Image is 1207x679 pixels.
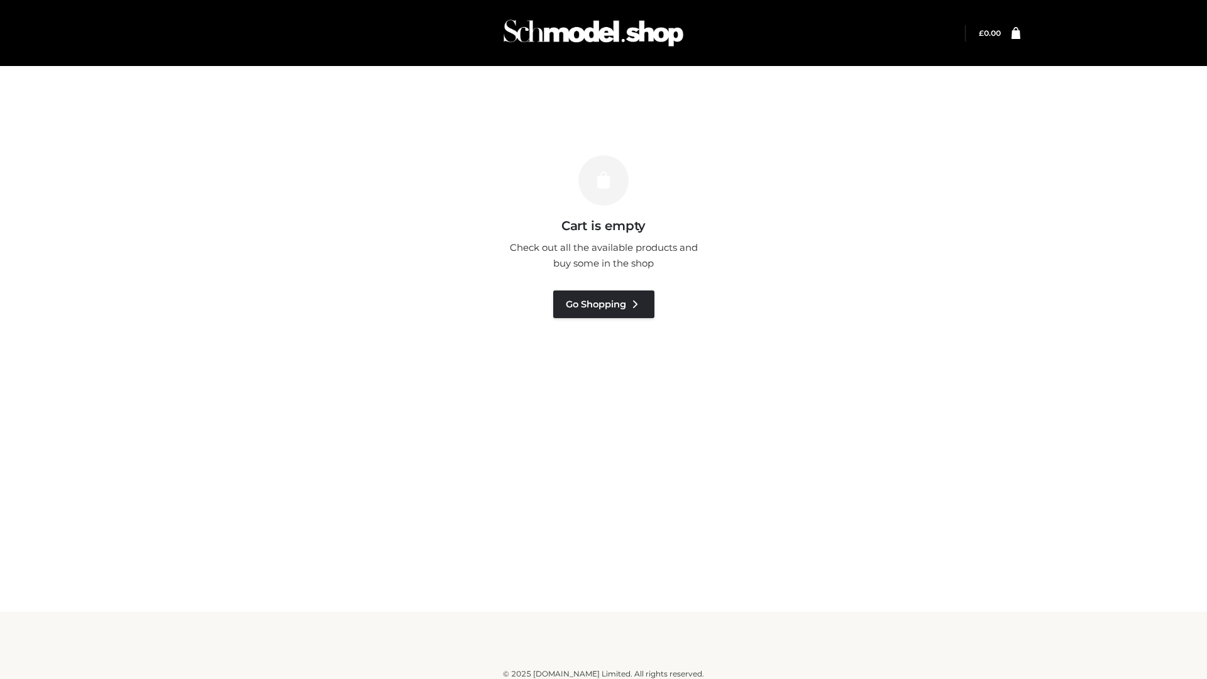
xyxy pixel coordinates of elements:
[503,240,704,272] p: Check out all the available products and buy some in the shop
[979,28,1001,38] a: £0.00
[553,290,654,318] a: Go Shopping
[215,218,992,233] h3: Cart is empty
[979,28,1001,38] bdi: 0.00
[979,28,984,38] span: £
[499,8,688,58] img: Schmodel Admin 964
